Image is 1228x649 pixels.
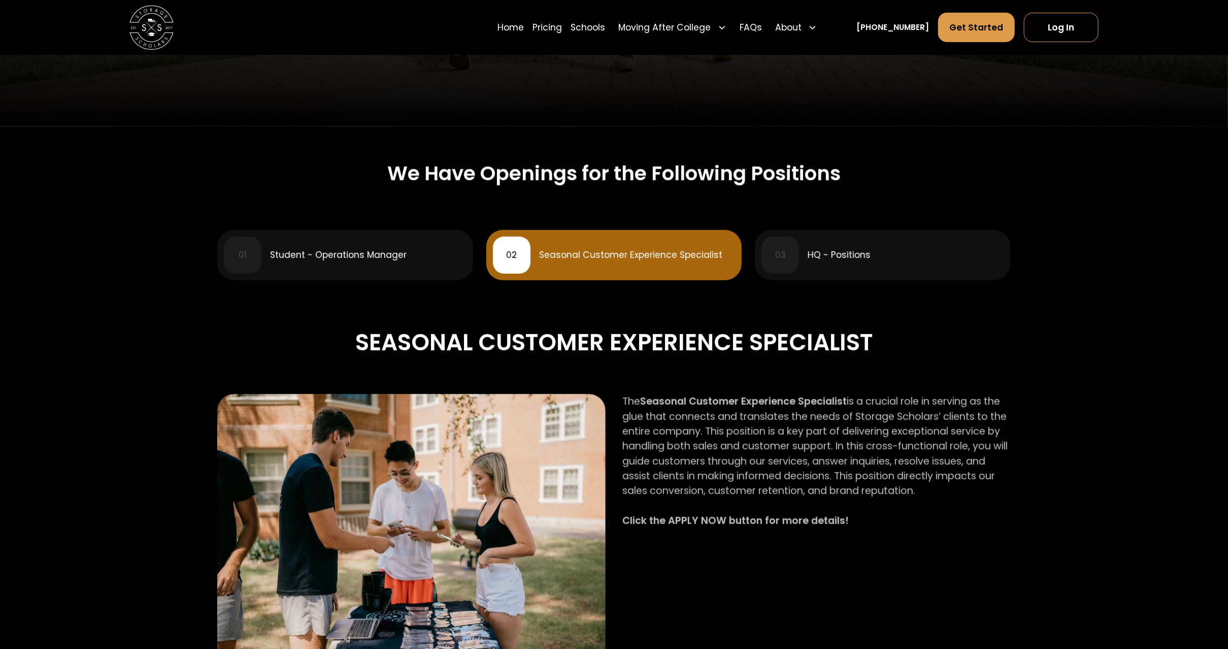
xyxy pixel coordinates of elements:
p: The is a crucial role in serving as the glue that connects and translates the needs of Storage Sc... [622,394,1011,543]
div: Seasonal Customer Experience Specialist [539,251,722,259]
a: Home [497,12,524,43]
strong: Click the APPLY NOW button for more details! [622,514,849,528]
div: Student - Operations Manager [270,251,407,259]
strong: Seasonal Customer Experience Specialist [640,395,847,408]
img: Storage Scholars main logo [129,6,174,50]
div: SEASONAL CUSTOMER EXPERIENCE SPECIALIST [217,324,1010,361]
div: 02 [506,251,517,259]
div: 03 [775,251,786,259]
div: About [771,12,821,43]
a: Pricing [533,12,562,43]
div: Moving After College [614,12,731,43]
div: 01 [239,251,247,259]
div: About [775,21,802,34]
a: Log In [1024,13,1099,42]
a: FAQs [740,12,762,43]
div: HQ - Positions [808,251,871,259]
a: Get Started [938,13,1015,42]
a: Schools [571,12,606,43]
a: [PHONE_NUMBER] [857,22,930,34]
h2: We Have Openings for the Following Positions [387,162,841,186]
div: Moving After College [619,21,711,34]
